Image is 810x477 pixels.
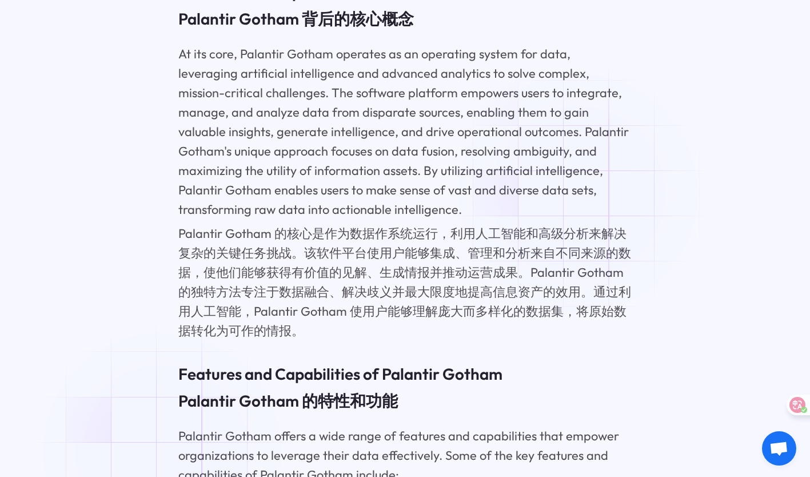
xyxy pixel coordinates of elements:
[178,225,631,339] font: Palantir Gotham 的核心是作为数据作系统运行，利用人工智能和高级分析来解决复杂的关键任务挑战。该软件平台使用户能够集成、管理和分析来自不同来源的数据，使他们能够获得有价值的见解、生...
[762,431,796,466] a: 开放式聊天
[178,9,414,29] font: Palantir Gotham 背后的核心概念
[178,363,632,412] h3: Features and Capabilities of Palantir Gotham
[178,44,632,341] p: At its core, Palantir Gotham operates as an operating system for data, leveraging artificial inte...
[178,391,398,411] font: Palantir Gotham 的特性和功能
